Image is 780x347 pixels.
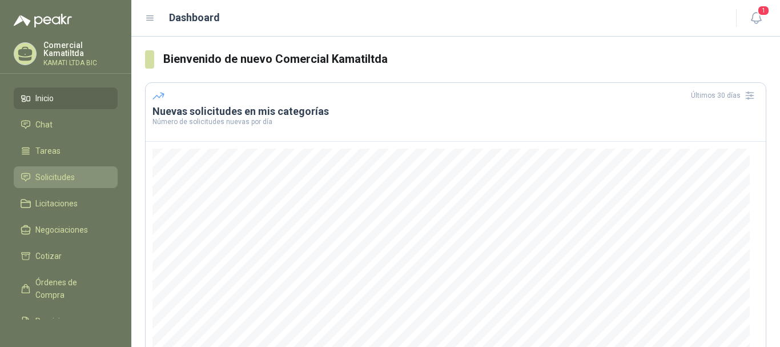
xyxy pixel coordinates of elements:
[35,197,78,210] span: Licitaciones
[43,59,118,66] p: KAMATI LTDA BIC
[14,219,118,241] a: Negociaciones
[35,250,62,262] span: Cotizar
[35,92,54,105] span: Inicio
[14,310,118,332] a: Remisiones
[14,140,118,162] a: Tareas
[35,118,53,131] span: Chat
[169,10,220,26] h1: Dashboard
[746,8,766,29] button: 1
[14,245,118,267] a: Cotizar
[14,193,118,214] a: Licitaciones
[14,14,72,27] img: Logo peakr
[35,276,107,301] span: Órdenes de Compra
[35,145,61,157] span: Tareas
[14,114,118,135] a: Chat
[35,224,88,236] span: Negociaciones
[691,86,759,105] div: Últimos 30 días
[35,315,78,328] span: Remisiones
[152,105,759,118] h3: Nuevas solicitudes en mis categorías
[43,41,118,57] p: Comercial Kamatiltda
[757,5,770,16] span: 1
[163,50,766,68] h3: Bienvenido de nuevo Comercial Kamatiltda
[14,87,118,109] a: Inicio
[35,171,75,184] span: Solicitudes
[152,118,759,125] p: Número de solicitudes nuevas por día
[14,166,118,188] a: Solicitudes
[14,272,118,306] a: Órdenes de Compra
